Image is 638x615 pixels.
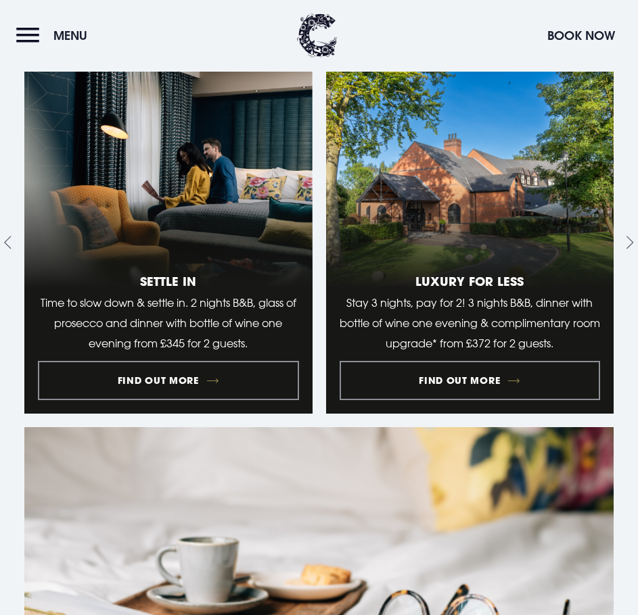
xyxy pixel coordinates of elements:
[16,21,94,50] button: Menu
[24,72,313,414] li: 1 of 9
[53,28,87,43] span: Menu
[297,14,338,57] img: Clandeboye Lodge
[541,21,622,50] button: Book Now
[326,72,614,414] li: 2 of 9
[616,232,638,253] button: Next slide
